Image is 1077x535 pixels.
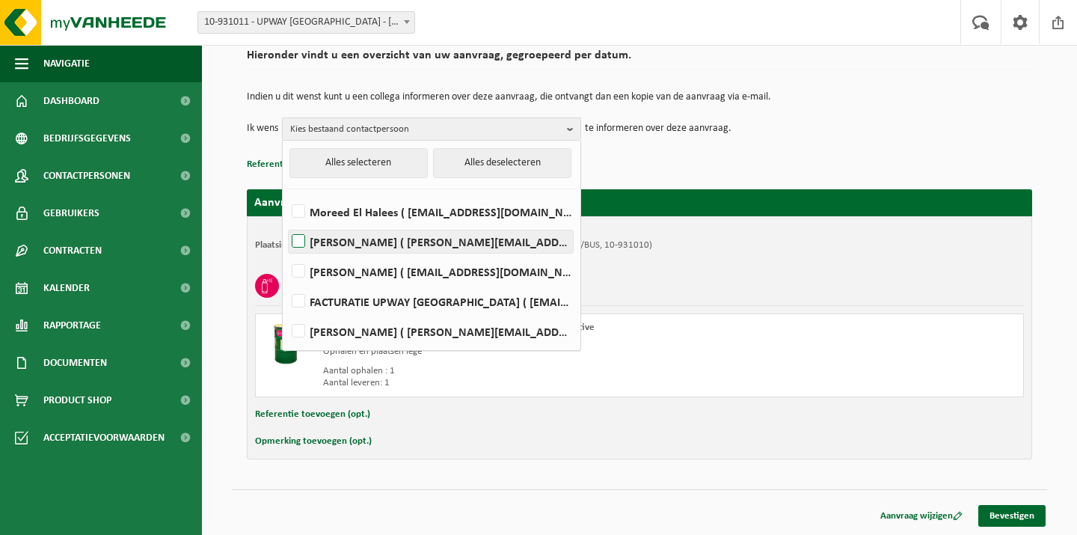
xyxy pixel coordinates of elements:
[255,240,320,250] strong: Plaatsingsadres:
[247,117,278,140] p: Ik wens
[247,92,1032,103] p: Indien u dit wenst kunt u een collega informeren over deze aanvraag, die ontvangt dan een kopie v...
[255,405,370,424] button: Referentie toevoegen (opt.)
[289,230,573,253] label: [PERSON_NAME] ( [PERSON_NAME][EMAIL_ADDRESS][DOMAIN_NAME] )
[254,197,366,209] strong: Aanvraag voor [DATE]
[323,365,699,377] div: Aantal ophalen : 1
[247,155,362,174] button: Referentie toevoegen (opt.)
[43,419,165,456] span: Acceptatievoorwaarden
[198,12,414,33] span: 10-931011 - UPWAY BELGIUM - MECHELEN
[978,505,1046,527] a: Bevestigen
[323,377,699,389] div: Aantal leveren: 1
[585,117,731,140] p: te informeren over deze aanvraag.
[263,322,308,367] img: PB-OT-0200-MET-00-32.png
[43,195,99,232] span: Gebruikers
[43,307,101,344] span: Rapportage
[289,320,573,343] label: [PERSON_NAME] ( [PERSON_NAME][EMAIL_ADDRESS][DOMAIN_NAME] )
[282,117,581,140] button: Kies bestaand contactpersoon
[289,148,428,178] button: Alles selecteren
[289,201,573,223] label: Moreed El Halees ( [EMAIL_ADDRESS][DOMAIN_NAME] )
[289,290,573,313] label: FACTURATIE UPWAY [GEOGRAPHIC_DATA] ( [EMAIL_ADDRESS][DOMAIN_NAME] )
[43,120,131,157] span: Bedrijfsgegevens
[289,260,573,283] label: [PERSON_NAME] ( [EMAIL_ADDRESS][DOMAIN_NAME] )
[197,11,415,34] span: 10-931011 - UPWAY BELGIUM - MECHELEN
[255,432,372,451] button: Opmerking toevoegen (opt.)
[43,344,107,382] span: Documenten
[323,346,699,358] div: Ophalen en plaatsen lege
[43,269,90,307] span: Kalender
[869,505,974,527] a: Aanvraag wijzigen
[43,157,130,195] span: Contactpersonen
[43,45,90,82] span: Navigatie
[43,382,111,419] span: Product Shop
[290,118,561,141] span: Kies bestaand contactpersoon
[43,82,99,120] span: Dashboard
[247,49,1032,70] h2: Hieronder vindt u een overzicht van uw aanvraag, gegroepeerd per datum.
[43,232,102,269] span: Contracten
[433,148,571,178] button: Alles deselecteren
